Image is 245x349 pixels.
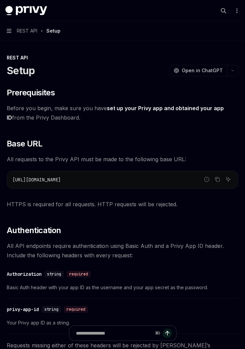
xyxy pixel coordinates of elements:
span: Prerequisites [7,87,55,98]
button: Ask AI [224,175,233,184]
h1: Setup [7,64,35,77]
button: Report incorrect code [202,175,211,184]
span: Basic Auth header with your app ID as the username and your app secret as the password. [7,283,238,292]
span: Authentication [7,225,61,236]
div: required [67,271,91,277]
button: Send message [163,329,172,338]
input: Ask a question... [76,326,152,341]
div: Setup [46,27,60,35]
button: Open search [218,5,229,16]
img: dark logo [5,6,47,15]
div: privy-app-id [7,306,39,313]
span: [URL][DOMAIN_NAME] [12,177,61,183]
span: string [44,307,58,312]
button: More actions [233,6,240,15]
button: Open in ChatGPT [169,65,227,76]
a: set up your Privy app and obtained your app ID [7,105,224,121]
span: All API endpoints require authentication using Basic Auth and a Privy App ID header. Include the ... [7,241,238,260]
span: string [47,271,61,277]
span: REST API [17,27,37,35]
span: Your Privy app ID as a string. [7,319,238,327]
span: HTTPS is required for all requests. HTTP requests will be rejected. [7,200,238,209]
span: Open in ChatGPT [182,67,223,74]
button: Copy the contents from the code block [213,175,222,184]
span: Base URL [7,138,42,149]
div: required [64,306,88,313]
span: Before you begin, make sure you have from the Privy Dashboard. [7,103,238,122]
div: REST API [7,54,238,61]
div: Authorization [7,271,42,277]
span: All requests to the Privy API must be made to the following base URL: [7,155,238,164]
